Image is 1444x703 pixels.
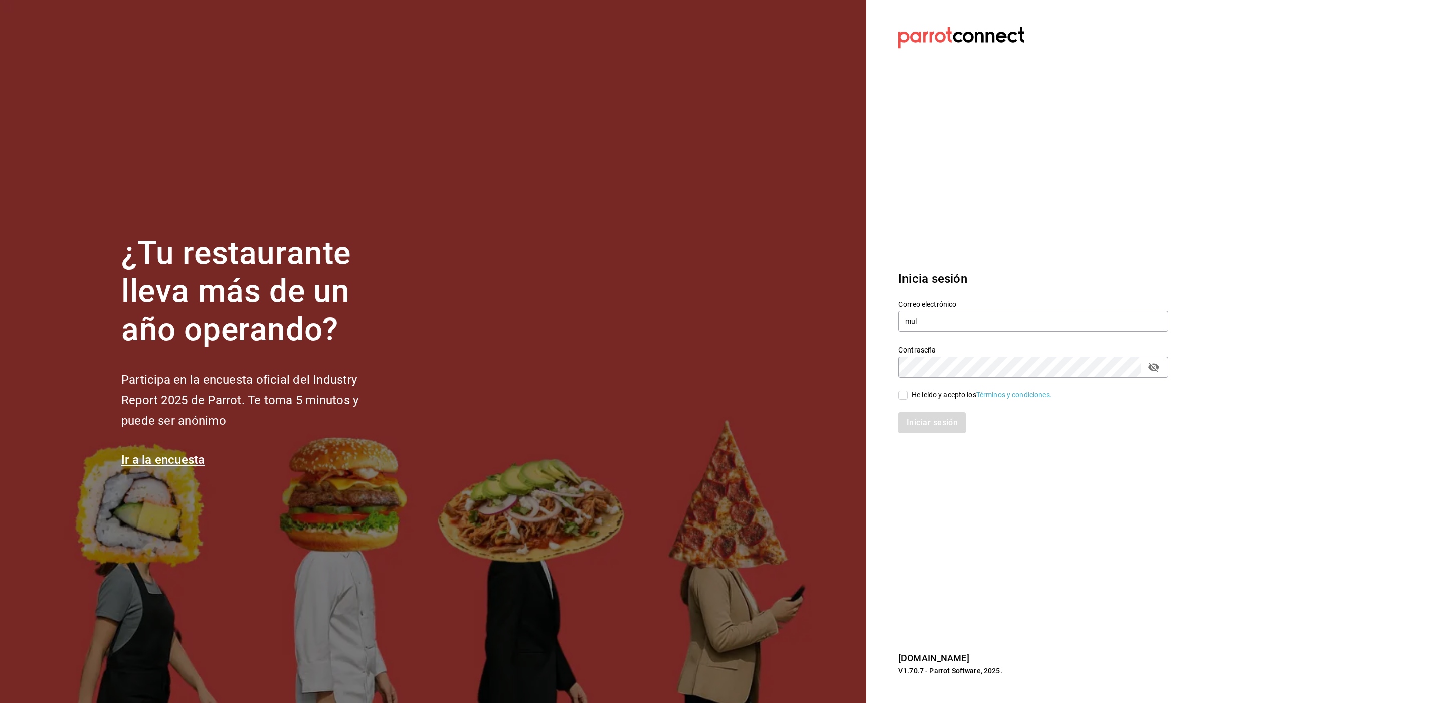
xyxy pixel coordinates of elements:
label: Contraseña [898,346,1168,353]
h1: ¿Tu restaurante lleva más de un año operando? [121,234,392,349]
h2: Participa en la encuesta oficial del Industry Report 2025 de Parrot. Te toma 5 minutos y puede se... [121,370,392,431]
input: Ingresa tu correo electrónico [898,311,1168,332]
label: Correo electrónico [898,300,1168,307]
a: [DOMAIN_NAME] [898,653,969,663]
h3: Inicia sesión [898,270,1168,288]
a: Términos y condiciones. [976,391,1052,399]
div: He leído y acepto los [912,390,1052,400]
p: V1.70.7 - Parrot Software, 2025. [898,666,1168,676]
button: passwordField [1145,359,1162,376]
a: Ir a la encuesta [121,453,205,467]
